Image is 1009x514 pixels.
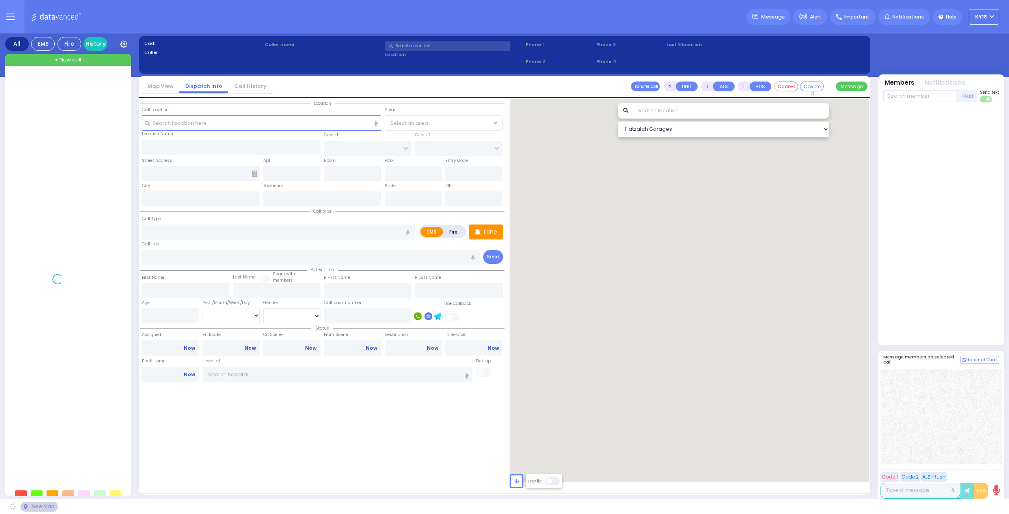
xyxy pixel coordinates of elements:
[144,40,262,47] label: Cad:
[244,345,256,352] a: Now
[324,300,361,306] label: Call back number
[844,13,869,20] span: Important
[273,277,293,283] span: members
[273,271,295,277] small: Share with
[142,158,172,164] label: Street Address
[55,56,81,64] span: + New call
[921,472,947,482] button: ALS-Rush
[324,132,338,138] label: Cross 1
[975,13,987,20] span: KY18
[5,37,29,51] div: All
[142,358,199,364] label: Back Home
[836,82,868,91] button: Message
[141,82,179,90] a: Map View
[892,13,924,20] span: Notifications
[305,345,316,352] a: Now
[203,358,220,364] label: Hospital
[310,100,335,106] span: Location
[445,183,451,189] label: ZIP
[324,158,336,164] label: Room
[925,78,965,87] button: Notifications
[142,131,173,137] label: Location Name
[252,171,257,177] span: Other building occupants
[184,345,195,352] a: Now
[444,301,471,307] label: Use Callback
[385,158,394,164] label: Floor
[142,300,150,306] label: Age
[968,357,997,363] span: Internal Chat
[142,275,164,281] label: First Name
[142,241,159,247] label: Call Info
[184,371,195,378] a: Now
[58,37,81,51] div: Fire
[885,78,914,87] button: Members
[366,345,377,352] a: Now
[142,115,382,130] input: Search location here
[476,358,491,364] label: Pick up
[309,208,335,214] span: Call type
[527,478,542,484] label: Traffic
[962,358,966,362] img: comment-alt.png
[883,90,957,102] input: Search member
[84,37,107,51] a: History
[980,89,999,95] span: Send text
[750,82,771,91] button: BUS
[421,227,443,237] label: EMS
[427,345,438,352] a: Now
[883,354,961,365] h5: Message members on selected call
[263,158,270,164] label: Apt
[946,13,957,20] span: Help
[415,132,431,138] label: Cross 2
[483,228,497,236] p: Tone
[633,103,830,119] input: Search location
[203,332,260,338] label: En Route
[483,250,503,264] button: Send
[324,332,381,338] label: From Scene
[179,82,228,90] a: Dispatch info
[142,183,150,189] label: City
[881,472,899,482] button: Code 1
[263,183,283,189] label: Township
[961,356,999,364] button: Internal Chat
[31,12,84,22] img: Logo
[445,158,468,164] label: Entry Code
[526,41,594,48] span: Phone 1
[233,274,255,280] label: Last Name
[20,502,58,512] div: See map
[203,367,473,382] input: Search hospital
[774,82,798,91] button: Code-1
[752,14,758,20] img: message.svg
[385,332,442,338] label: Destination
[203,300,260,306] div: Year/Month/Week/Day
[713,82,735,91] button: ALS
[761,13,785,21] span: Message
[980,95,992,103] label: Turn off text
[443,227,465,237] label: Fire
[263,332,320,338] label: On Scene
[31,37,55,51] div: EMS
[596,58,664,65] span: Phone 4
[800,82,824,91] button: Covered
[144,49,262,56] label: Caller:
[526,58,594,65] span: Phone 2
[445,332,503,338] label: In Service
[265,41,383,48] label: Caller name
[142,107,169,113] label: Call Location
[676,82,698,91] button: UNIT
[385,51,523,58] label: Location
[385,183,396,189] label: State
[900,472,920,482] button: Code 2
[488,345,499,352] a: Now
[307,267,338,273] span: Patient info
[263,300,278,306] label: Gender
[385,41,510,51] input: Search a contact
[324,275,350,281] label: P First Name
[311,325,333,331] span: Status
[390,119,428,127] span: Select an area
[228,82,272,90] a: Call History
[142,216,161,222] label: Call Type
[415,275,441,281] label: P Last Name
[969,9,999,25] button: KY18
[631,82,660,91] button: Transfer call
[666,41,766,48] label: Last 3 location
